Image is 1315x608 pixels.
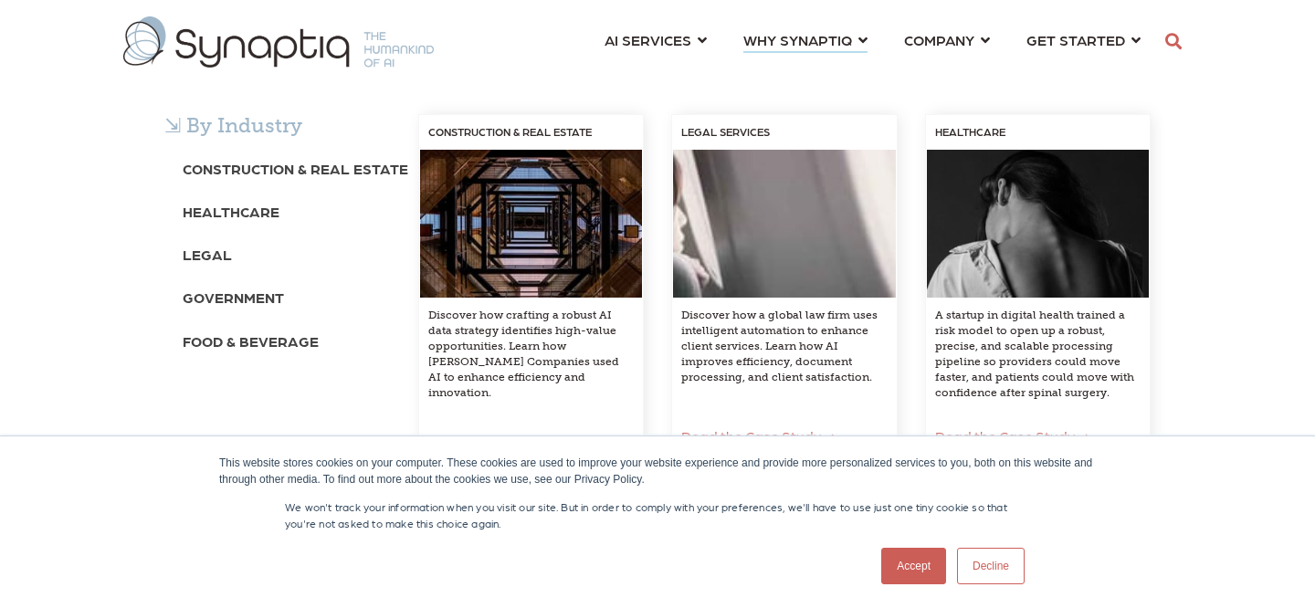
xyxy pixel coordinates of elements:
p: We won't track your information when you visit our site. But in order to comply with your prefere... [285,498,1030,531]
a: Accept [881,548,946,584]
img: synaptiq logo-1 [123,16,434,68]
span: WHY SYNAPTIQ [743,27,852,52]
div: This website stores cookies on your computer. These cookies are used to improve your website expe... [219,455,1096,487]
span: COMPANY [904,27,974,52]
a: Decline [957,548,1025,584]
a: AI SERVICES [605,23,707,57]
span: GET STARTED [1026,27,1125,52]
a: WHY SYNAPTIQ [743,23,868,57]
a: GET STARTED [1026,23,1141,57]
a: COMPANY [904,23,990,57]
span: AI SERVICES [605,27,691,52]
nav: menu [586,9,1159,75]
